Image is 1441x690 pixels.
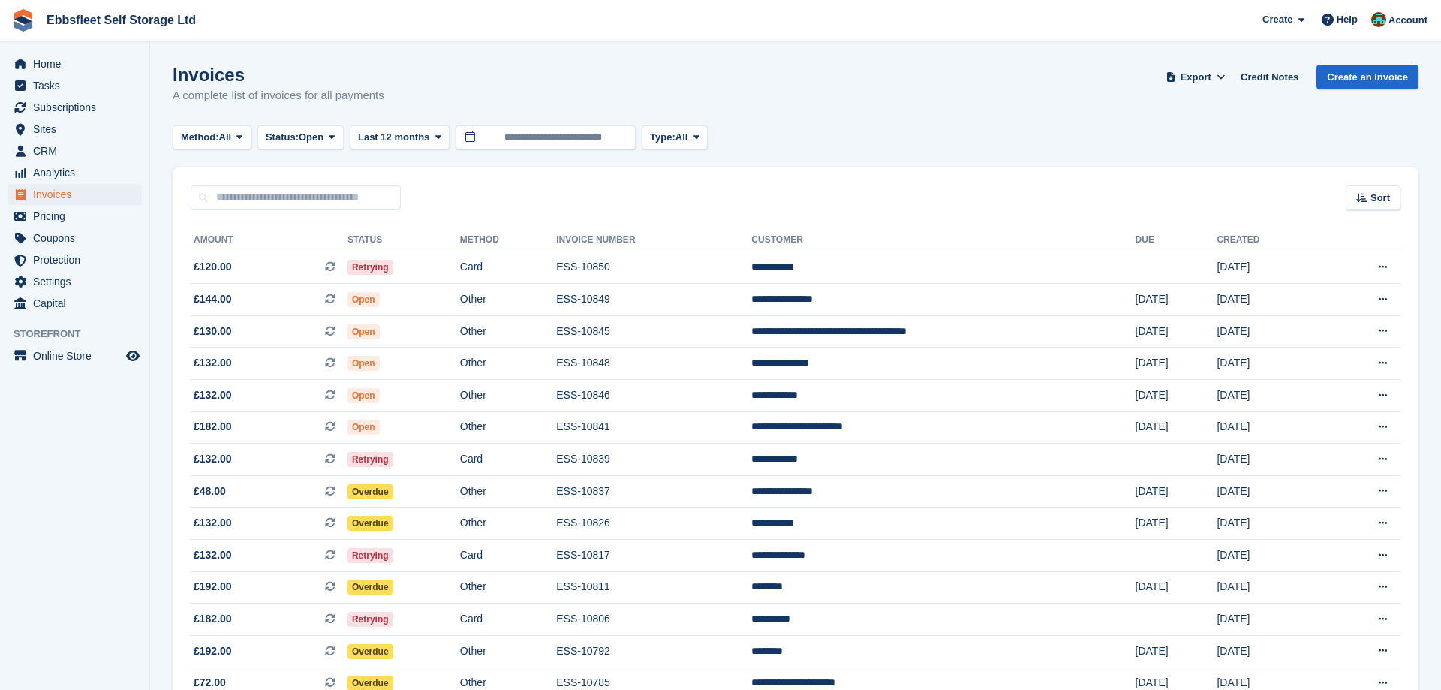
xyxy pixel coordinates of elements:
[8,345,142,366] a: menu
[460,475,556,508] td: Other
[556,604,751,636] td: ESS-10806
[1217,348,1322,380] td: [DATE]
[1262,12,1292,27] span: Create
[1217,380,1322,412] td: [DATE]
[347,548,393,563] span: Retrying
[675,130,688,145] span: All
[1217,540,1322,572] td: [DATE]
[556,411,751,444] td: ESS-10841
[33,162,123,183] span: Analytics
[347,644,393,659] span: Overdue
[460,444,556,476] td: Card
[8,293,142,314] a: menu
[33,227,123,249] span: Coupons
[556,635,751,667] td: ESS-10792
[460,315,556,348] td: Other
[194,611,232,627] span: £182.00
[1136,348,1217,380] td: [DATE]
[194,547,232,563] span: £132.00
[460,604,556,636] td: Card
[8,184,142,205] a: menu
[33,140,123,161] span: CRM
[1217,475,1322,508] td: [DATE]
[1163,65,1229,89] button: Export
[1217,252,1322,284] td: [DATE]
[194,387,232,403] span: £132.00
[33,53,123,74] span: Home
[556,475,751,508] td: ESS-10837
[173,87,384,104] p: A complete list of invoices for all payments
[556,252,751,284] td: ESS-10850
[194,324,232,339] span: £130.00
[1337,12,1358,27] span: Help
[8,53,142,74] a: menu
[556,540,751,572] td: ESS-10817
[1136,284,1217,316] td: [DATE]
[41,8,202,32] a: Ebbsfleet Self Storage Ltd
[12,9,35,32] img: stora-icon-8386f47178a22dfd0bd8f6a31ec36ba5ce8667c1dd55bd0f319d3a0aa187defe.svg
[194,579,232,595] span: £192.00
[1136,228,1217,252] th: Due
[33,345,123,366] span: Online Store
[194,484,226,499] span: £48.00
[194,355,232,371] span: £132.00
[1181,70,1211,85] span: Export
[460,571,556,604] td: Other
[194,515,232,531] span: £132.00
[358,130,429,145] span: Last 12 months
[556,380,751,412] td: ESS-10846
[347,292,380,307] span: Open
[1217,508,1322,540] td: [DATE]
[8,97,142,118] a: menu
[1316,65,1418,89] a: Create an Invoice
[8,162,142,183] a: menu
[33,184,123,205] span: Invoices
[1217,571,1322,604] td: [DATE]
[299,130,323,145] span: Open
[347,260,393,275] span: Retrying
[347,484,393,499] span: Overdue
[460,228,556,252] th: Method
[347,388,380,403] span: Open
[1371,12,1386,27] img: George Spring
[1136,508,1217,540] td: [DATE]
[347,228,460,252] th: Status
[173,65,384,85] h1: Invoices
[460,508,556,540] td: Other
[556,444,751,476] td: ESS-10839
[1217,315,1322,348] td: [DATE]
[257,125,344,150] button: Status: Open
[460,635,556,667] td: Other
[8,119,142,140] a: menu
[8,140,142,161] a: menu
[1217,444,1322,476] td: [DATE]
[642,125,708,150] button: Type: All
[1217,635,1322,667] td: [DATE]
[14,327,149,342] span: Storefront
[347,612,393,627] span: Retrying
[556,348,751,380] td: ESS-10848
[460,284,556,316] td: Other
[194,259,232,275] span: £120.00
[347,324,380,339] span: Open
[33,97,123,118] span: Subscriptions
[1136,411,1217,444] td: [DATE]
[1136,475,1217,508] td: [DATE]
[191,228,347,252] th: Amount
[460,252,556,284] td: Card
[124,347,142,365] a: Preview store
[181,130,219,145] span: Method:
[194,291,232,307] span: £144.00
[33,206,123,227] span: Pricing
[1136,315,1217,348] td: [DATE]
[8,227,142,249] a: menu
[1217,284,1322,316] td: [DATE]
[194,451,232,467] span: £132.00
[8,75,142,96] a: menu
[751,228,1135,252] th: Customer
[1217,604,1322,636] td: [DATE]
[1217,228,1322,252] th: Created
[1136,635,1217,667] td: [DATE]
[173,125,251,150] button: Method: All
[1370,191,1390,206] span: Sort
